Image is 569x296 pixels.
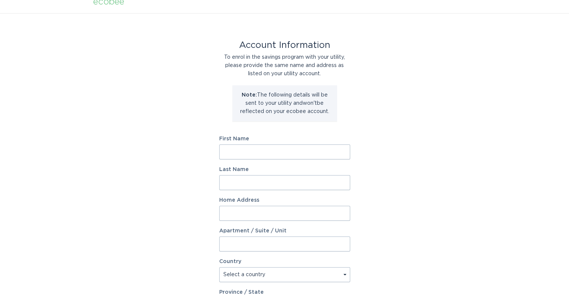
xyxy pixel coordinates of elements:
[242,92,257,98] strong: Note:
[219,290,264,295] label: Province / State
[219,198,350,203] label: Home Address
[219,136,350,141] label: First Name
[238,91,331,116] p: The following details will be sent to your utility and won't be reflected on your ecobee account.
[219,41,350,49] div: Account Information
[219,228,350,234] label: Apartment / Suite / Unit
[219,259,241,264] label: Country
[219,53,350,78] div: To enrol in the savings program with your utility, please provide the same name and address as li...
[219,167,350,172] label: Last Name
